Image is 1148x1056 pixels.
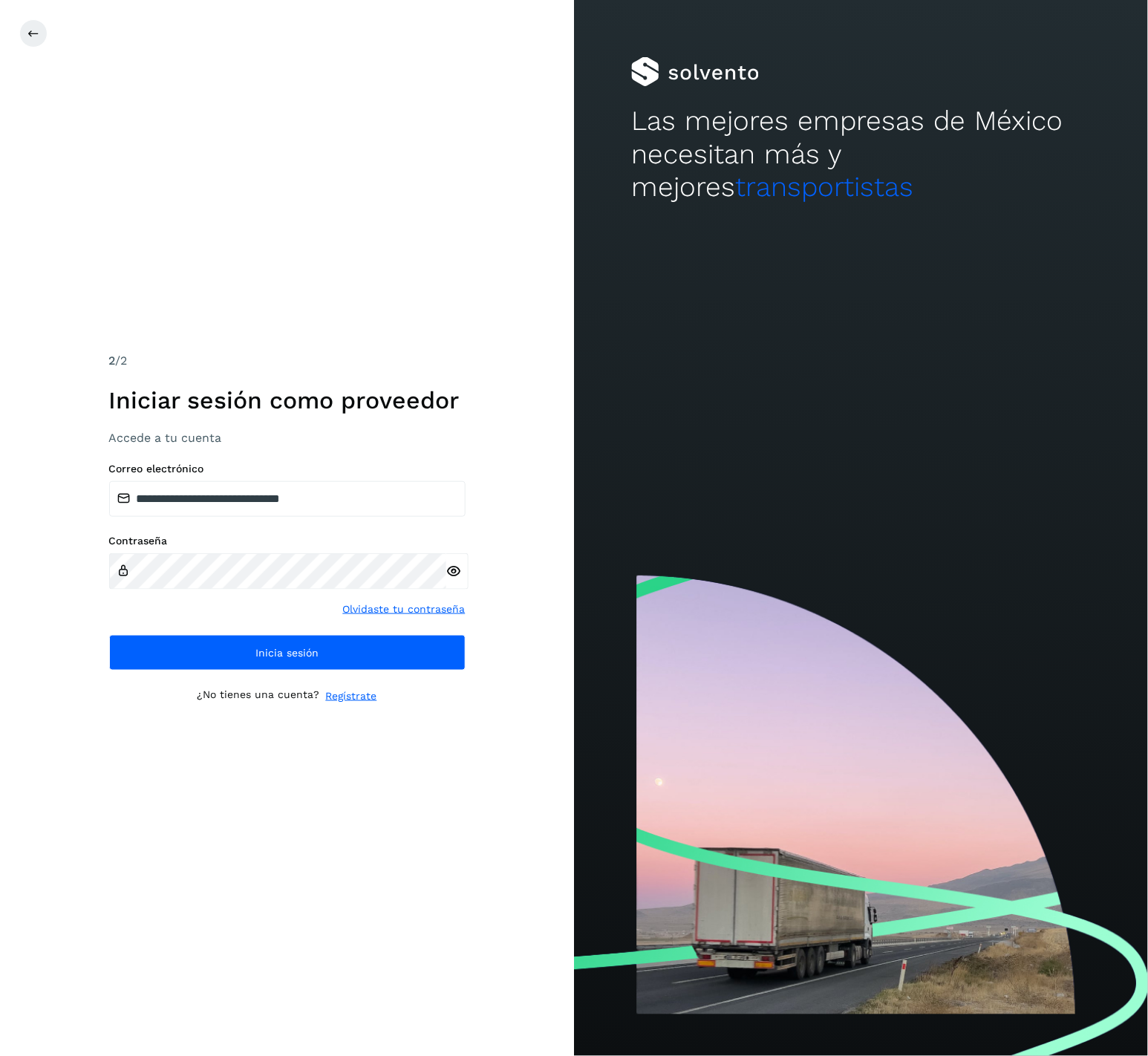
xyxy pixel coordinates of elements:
div: /2 [109,352,466,370]
label: Contraseña [109,535,466,547]
span: transportistas [735,171,913,203]
a: Olvidaste tu contraseña [343,602,466,617]
span: Inicia sesión [255,648,319,658]
a: Regístrate [326,688,377,704]
p: ¿No tienes una cuenta? [198,688,320,704]
h3: Accede a tu cuenta [109,431,466,445]
h2: Las mejores empresas de México necesitan más y mejores [631,105,1090,203]
h1: Iniciar sesión como proveedor [109,386,466,414]
label: Correo electrónico [109,463,466,475]
span: 2 [109,353,116,368]
button: Inicia sesión [109,635,466,671]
